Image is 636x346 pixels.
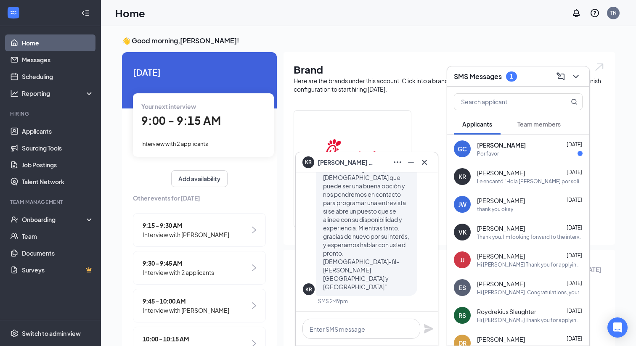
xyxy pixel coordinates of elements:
div: Onboarding [22,215,87,224]
svg: Notifications [571,8,581,18]
span: [PERSON_NAME] [477,169,525,177]
h1: Home [115,6,145,20]
span: [PERSON_NAME] [477,141,526,149]
img: open.6027fd2a22e1237b5b06.svg [594,62,605,72]
a: Messages [22,51,94,68]
span: Your next interview [141,103,196,110]
div: 1 [510,73,513,80]
div: Reporting [22,89,94,98]
div: Hi [PERSON_NAME]. Congratulations, your Interview with [DEMOGRAPHIC_DATA]-fil-A for theDelivery D... [477,289,583,296]
a: Applicants [22,123,94,140]
span: 10:00 - 10:15 AM [143,334,214,343]
button: Cross [418,156,431,169]
span: Applicants [462,120,492,128]
div: Le encantó “Hola [PERSON_NAME] por solicitar un puesto con nosotros en [DEMOGRAPHIC_DATA]-fil-A. ... [477,178,583,185]
span: [DATE] [567,225,582,231]
a: Home [22,34,94,51]
div: GC [458,145,467,153]
span: [DATE] [567,308,582,314]
button: ComposeMessage [554,70,567,83]
div: ES [459,283,466,292]
div: RS [458,311,466,320]
span: Team members [517,120,561,128]
div: thank you okay [477,206,513,213]
span: Interview with [PERSON_NAME] [143,306,229,315]
button: ChevronDown [569,70,583,83]
h1: Brand [294,62,605,77]
svg: Analysis [10,89,19,98]
span: 9:45 - 10:00 AM [143,296,229,306]
span: Roydrekius Slaughter [477,307,536,316]
span: 9:00 - 9:15 AM [141,114,221,127]
h3: 👋 Good morning, [PERSON_NAME] ! [122,36,615,45]
div: Open Intercom Messenger [607,317,628,338]
img: Chick-fil-A [326,124,379,178]
div: VK [458,228,466,236]
svg: UserCheck [10,215,19,224]
span: Other events for [DATE] [133,193,266,203]
span: 9:30 - 9:45 AM [143,259,214,268]
div: Switch to admin view [22,329,81,338]
div: Thank you. I'm looking forward to the interview. [477,233,583,240]
span: 9:15 - 9:30 AM [143,221,229,230]
a: Scheduling [22,68,94,85]
div: JJ [460,256,464,264]
span: [DATE] [567,280,582,286]
span: Interview with [PERSON_NAME] [143,230,229,239]
div: KR [458,172,466,181]
div: KR [305,286,312,293]
div: Hiring [10,110,92,117]
div: SMS 2:49pm [318,298,348,305]
svg: ChevronDown [571,71,581,82]
a: Sourcing Tools [22,140,94,156]
svg: Cross [419,157,429,167]
svg: Collapse [81,9,90,17]
h3: SMS Messages [454,72,502,81]
span: [PERSON_NAME] Rosas [318,158,376,167]
svg: Ellipses [392,157,403,167]
svg: ComposeMessage [556,71,566,82]
a: SurveysCrown [22,261,94,278]
svg: WorkstreamLogo [9,8,18,17]
span: Interview with 2 applicants [143,268,214,277]
span: [PERSON_NAME] [477,252,525,260]
span: Interview with 2 applicants [141,140,208,147]
span: [DATE] [133,66,266,79]
svg: MagnifyingGlass [571,98,578,105]
svg: Settings [10,329,19,338]
span: [PERSON_NAME] [477,280,525,288]
span: [PERSON_NAME] [477,335,525,343]
svg: Minimize [406,157,416,167]
a: Team [22,228,94,245]
span: [DATE] [567,335,582,342]
span: [PERSON_NAME] [477,196,525,205]
div: JW [458,200,466,209]
h2: [DEMOGRAPHIC_DATA]-fil-A [294,182,411,203]
a: Job Postings [22,156,94,173]
div: Hi [PERSON_NAME] Thank you for applying for a position with us at [DEMOGRAPHIC_DATA]-fil-A. At th... [477,261,583,268]
a: Documents [22,245,94,261]
div: TN [610,9,617,16]
a: Talent Network [22,173,94,190]
span: [DATE] [567,169,582,175]
div: Hi [PERSON_NAME] Thank you for applying for a position with us at [DEMOGRAPHIC_DATA]-fil-A. At th... [477,317,583,324]
span: [DATE] [567,197,582,203]
input: Search applicant [454,94,554,110]
span: [DATE] [567,141,582,148]
span: [PERSON_NAME] [477,224,525,232]
div: Team Management [10,198,92,206]
div: Here are the brands under this account. Click into a brand to see your locations, managers, job p... [294,77,605,93]
button: Ellipses [391,156,404,169]
svg: Plane [424,324,434,334]
span: [DATE] [567,252,582,259]
svg: QuestionInfo [590,8,600,18]
button: Minimize [404,156,418,169]
button: Add availability [171,170,228,187]
div: Por favor [477,150,499,157]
